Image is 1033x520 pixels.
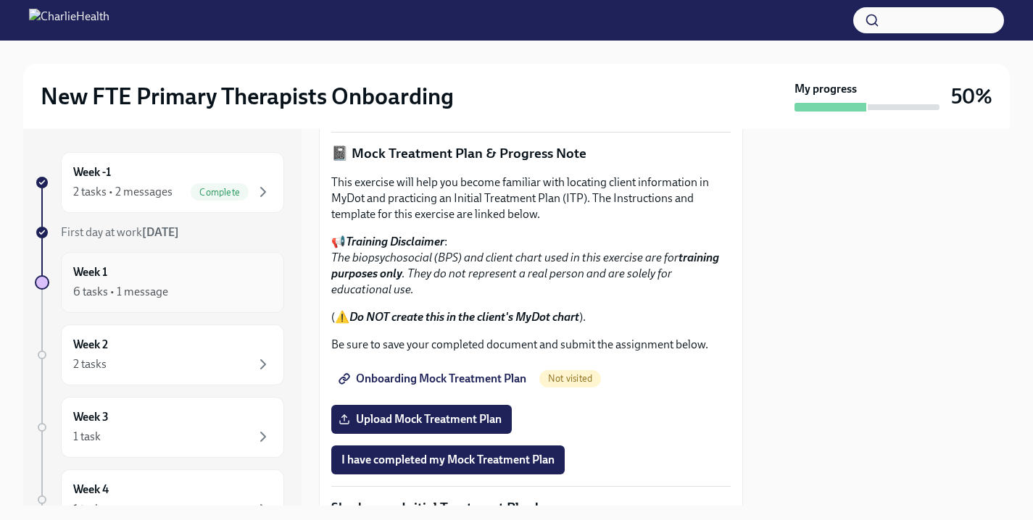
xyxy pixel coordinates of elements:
span: Onboarding Mock Treatment Plan [341,372,526,386]
h3: 50% [951,83,992,109]
a: First day at work[DATE] [35,225,284,240]
h6: Week 4 [73,482,109,498]
button: I have completed my Mock Treatment Plan [331,445,565,474]
h6: Week 1 [73,264,107,280]
div: 1 task [73,501,101,517]
span: I have completed my Mock Treatment Plan [341,453,555,467]
strong: Training Disclaimer [346,235,444,248]
em: The biopsychosocial (BPS) and client chart used in this exercise are for . They do not represent ... [331,251,719,296]
a: Onboarding Mock Treatment Plan [331,364,536,393]
p: 📢 : [331,234,731,298]
a: Week 31 task [35,397,284,458]
span: First day at work [61,225,179,239]
h6: Week 3 [73,409,109,425]
span: Not visited [539,373,601,384]
div: 1 task [73,429,101,445]
p: 📓 Mock Treatment Plan & Progress Note [331,144,731,163]
a: Week 22 tasks [35,324,284,385]
strong: [DATE] [142,225,179,239]
span: Complete [191,187,249,198]
label: Upload Mock Treatment Plan [331,405,512,434]
h2: New FTE Primary Therapists Onboarding [41,82,454,111]
p: Be sure to save your completed document and submit the assignment below. [331,337,731,353]
strong: training purposes only [331,251,719,280]
p: Shadow an Initial Treatment Plan! [331,498,731,517]
span: Upload Mock Treatment Plan [341,412,502,427]
p: This exercise will help you become familiar with locating client information in MyDot and practic... [331,175,731,222]
div: 2 tasks [73,356,107,372]
h6: Week -1 [73,164,111,180]
p: (⚠️ ). [331,309,731,325]
strong: My progress [795,81,857,97]
img: CharlieHealth [29,9,109,32]
div: 6 tasks • 1 message [73,284,168,300]
div: 2 tasks • 2 messages [73,184,173,200]
h6: Week 2 [73,337,108,353]
a: Week -12 tasks • 2 messagesComplete [35,152,284,213]
a: Week 16 tasks • 1 message [35,252,284,313]
strong: Do NOT create this in the client's MyDot chart [349,310,579,324]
